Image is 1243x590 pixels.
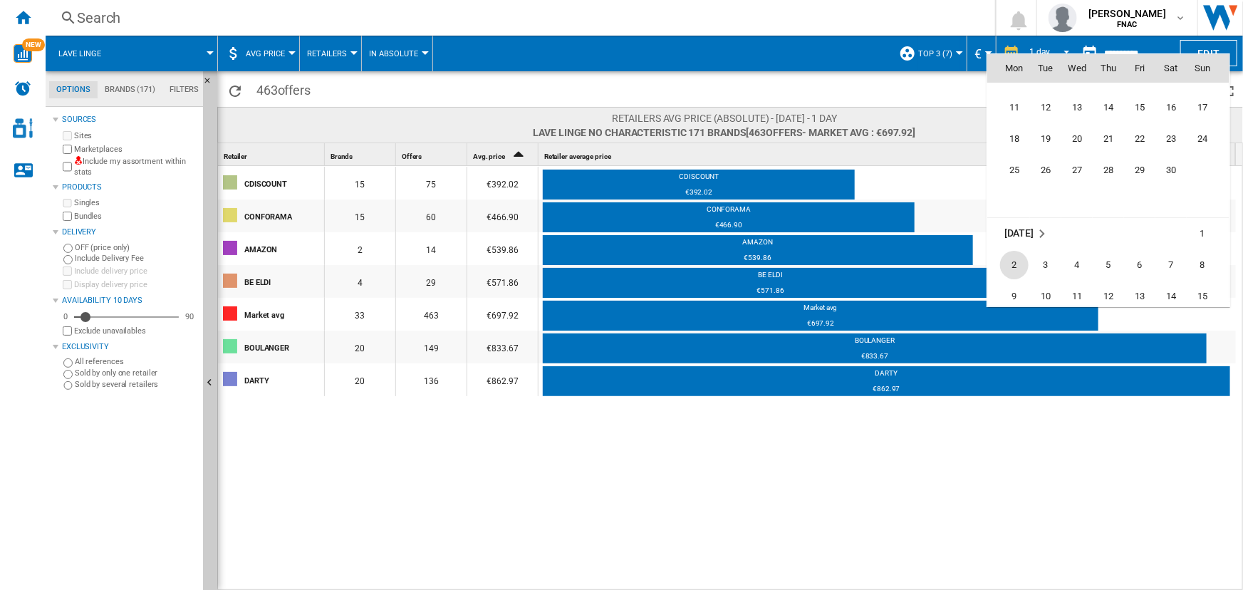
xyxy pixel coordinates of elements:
[987,281,1229,312] tr: Week 3
[1061,123,1093,155] td: Wednesday November 20 2024
[1063,282,1091,311] span: 11
[1063,251,1091,279] span: 4
[987,249,1229,281] tr: Week 2
[1157,251,1185,279] span: 7
[987,186,1229,218] tr: Week undefined
[1031,251,1060,279] span: 3
[1157,156,1185,185] span: 30
[1093,123,1124,155] td: Thursday November 21 2024
[1063,125,1091,153] span: 20
[1031,93,1060,122] span: 12
[1155,281,1187,312] td: Saturday December 14 2024
[987,155,1229,186] tr: Week 5
[1125,93,1154,122] span: 15
[1093,54,1124,83] th: Thu
[987,54,1229,306] md-calendar: Calendar
[1063,156,1091,185] span: 27
[1125,251,1154,279] span: 6
[1030,92,1061,123] td: Tuesday November 12 2024
[1124,155,1155,186] td: Friday November 29 2024
[1030,123,1061,155] td: Tuesday November 19 2024
[1155,92,1187,123] td: Saturday November 16 2024
[1188,219,1217,248] span: 1
[1187,218,1229,250] td: Sunday December 1 2024
[1187,92,1229,123] td: Sunday November 17 2024
[1063,93,1091,122] span: 13
[1061,54,1093,83] th: Wed
[987,54,1030,83] th: Mon
[1030,249,1061,281] td: Tuesday December 3 2024
[1155,123,1187,155] td: Saturday November 23 2024
[1061,281,1093,312] td: Wednesday December 11 2024
[1094,156,1123,185] span: 28
[1000,125,1029,153] span: 18
[1157,125,1185,153] span: 23
[1030,54,1061,83] th: Tue
[1187,123,1229,155] td: Sunday November 24 2024
[1061,92,1093,123] td: Wednesday November 13 2024
[1157,282,1185,311] span: 14
[1000,93,1029,122] span: 11
[987,218,1093,250] td: December 2024
[1155,155,1187,186] td: Saturday November 30 2024
[1093,155,1124,186] td: Thursday November 28 2024
[1094,251,1123,279] span: 5
[1093,92,1124,123] td: Thursday November 14 2024
[1155,54,1187,83] th: Sat
[1188,282,1217,311] span: 15
[1188,251,1217,279] span: 8
[1093,249,1124,281] td: Thursday December 5 2024
[1061,155,1093,186] td: Wednesday November 27 2024
[1187,281,1229,312] td: Sunday December 15 2024
[1031,125,1060,153] span: 19
[1000,251,1029,279] span: 2
[1124,281,1155,312] td: Friday December 13 2024
[987,155,1030,186] td: Monday November 25 2024
[987,218,1229,250] tr: Week 1
[1004,228,1034,239] span: [DATE]
[1093,281,1124,312] td: Thursday December 12 2024
[1124,54,1155,83] th: Fri
[1188,125,1217,153] span: 24
[987,123,1229,155] tr: Week 4
[1187,249,1229,281] td: Sunday December 8 2024
[1000,156,1029,185] span: 25
[1155,249,1187,281] td: Saturday December 7 2024
[987,249,1030,281] td: Monday December 2 2024
[1031,156,1060,185] span: 26
[1031,282,1060,311] span: 10
[1094,93,1123,122] span: 14
[1125,125,1154,153] span: 22
[1124,92,1155,123] td: Friday November 15 2024
[1094,125,1123,153] span: 21
[1030,281,1061,312] td: Tuesday December 10 2024
[1125,156,1154,185] span: 29
[1124,123,1155,155] td: Friday November 22 2024
[1125,282,1154,311] span: 13
[1030,155,1061,186] td: Tuesday November 26 2024
[1000,282,1029,311] span: 9
[987,92,1229,123] tr: Week 3
[1124,249,1155,281] td: Friday December 6 2024
[1094,282,1123,311] span: 12
[1187,54,1229,83] th: Sun
[1157,93,1185,122] span: 16
[1188,93,1217,122] span: 17
[987,281,1030,312] td: Monday December 9 2024
[1061,249,1093,281] td: Wednesday December 4 2024
[987,123,1030,155] td: Monday November 18 2024
[987,92,1030,123] td: Monday November 11 2024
